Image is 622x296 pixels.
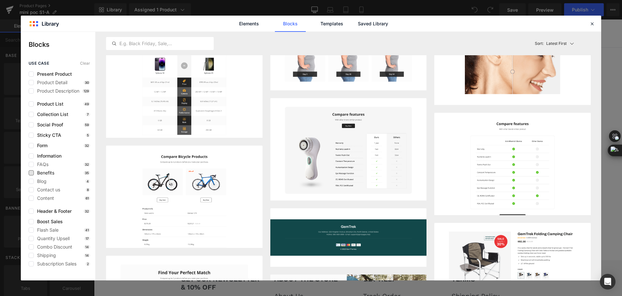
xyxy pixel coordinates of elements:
p: 32 [84,144,90,148]
img: image [270,98,427,202]
button: CONTACT US [307,8,355,20]
div: Open Intercom Messenger [600,274,615,290]
p: Blocks [29,40,95,49]
span: Subscription Sales [34,261,76,266]
p: 30 [84,81,90,84]
p: 59 [84,123,90,127]
span: Sort: [535,41,544,46]
span: Boost Sales [34,219,63,224]
a: About Us [180,273,210,280]
p: 14 [84,253,90,257]
span: FAQ & DOWNLOAD [246,11,296,18]
a: Shipping Policy [358,273,405,280]
span: Form [34,143,47,148]
span: Contact us [34,187,60,192]
a: Add Single Section [49,204,110,212]
span: Benefits [34,170,54,175]
p: 14 [84,245,90,249]
p: ABOUT THE STORE [180,255,244,264]
span: Combo Discount [34,244,72,250]
p: 32 [84,209,90,213]
p: 32 [84,162,90,166]
p: 41 [84,228,90,232]
a: Elements [234,16,264,32]
p: 35 [84,171,90,175]
img: image [434,113,591,228]
span: with 2 batteries up to 9 hours [104,123,181,137]
a: Templates [316,16,347,32]
input: Search [467,6,488,21]
img: Wellue [18,9,57,19]
span: with 1 battery up to 4.5 hours [7,123,83,137]
button: Latest FirstSort:Latest First [532,32,591,55]
input: E.g. Black Friday, Sale,... [106,40,213,47]
button: FAQ & DOWNLOAD [242,8,305,20]
span: $1,099.00 [0,109,47,122]
button: PRODUCTS [198,8,240,20]
p: 5 [86,133,90,137]
img: image [434,35,591,105]
span: Clear [80,61,90,66]
a: Saved Library [358,16,388,32]
span: Product Detail [34,80,67,85]
span: Present Product [34,71,72,77]
p: 61 [84,196,90,200]
a: HOME [173,8,196,20]
span: FAQs [34,162,48,167]
img: image [270,208,427,267]
span: Blog [34,179,47,184]
p: 2 [86,262,90,266]
span: use case [29,61,49,66]
p: 129 [82,89,90,93]
p: 7 [86,112,90,116]
span: Sticky CTA [34,133,61,138]
span: Shipping [34,253,56,258]
a: Track Order [269,273,306,280]
span: Product List [34,101,63,107]
span: Product Description [34,88,79,94]
span: HOME [176,11,193,18]
p: 4 [85,179,90,183]
p: 49 [83,102,90,106]
p: 17 [84,237,90,240]
span: Quantity Upsell [34,236,70,241]
a: Blocks [275,16,306,32]
span: Buy Now [24,149,59,157]
p: GET HELP [269,255,331,264]
span: PRODUCTS [202,11,231,18]
p: 8 [86,188,90,192]
span: CONTACT US [311,11,345,18]
span: Header & Footer [34,209,72,214]
span: Collection List [34,112,68,117]
button: Buy Now [0,145,82,161]
span: Flash Sale [34,227,59,233]
span: Information [34,153,61,159]
p: TERMS [358,255,429,264]
img: image [106,35,263,144]
p: GET OUR NEWSLETTER & 10% OFF [87,255,171,272]
img: image [106,146,263,286]
span: Social Proof [34,122,63,127]
p: Latest First [546,41,567,46]
span: Content [34,196,54,201]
